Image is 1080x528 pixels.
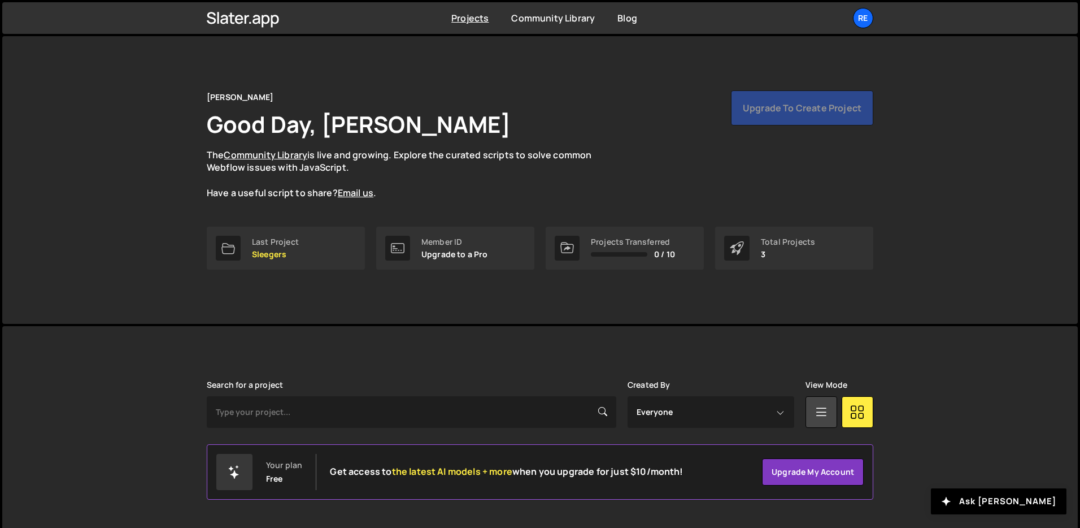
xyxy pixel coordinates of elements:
div: Your plan [266,461,302,470]
div: Total Projects [761,237,815,246]
a: Community Library [224,149,307,161]
a: Email us [338,187,373,199]
p: Sleegers [252,250,299,259]
a: Upgrade my account [762,458,864,486]
div: [PERSON_NAME] [207,90,273,104]
span: 0 / 10 [654,250,675,259]
div: Projects Transferred [591,237,675,246]
div: Free [266,474,283,483]
h2: Get access to when you upgrade for just $10/month! [330,466,683,477]
div: Member ID [421,237,488,246]
p: The is live and growing. Explore the curated scripts to solve common Webflow issues with JavaScri... [207,149,613,200]
div: Last Project [252,237,299,246]
label: Created By [628,380,670,389]
a: Projects [451,12,489,24]
input: Type your project... [207,396,616,428]
p: Upgrade to a Pro [421,250,488,259]
a: Community Library [511,12,595,24]
a: Blog [617,12,637,24]
span: the latest AI models + more [392,465,512,478]
button: Ask [PERSON_NAME] [931,488,1066,514]
a: Re [853,8,873,28]
label: Search for a project [207,380,283,389]
label: View Mode [805,380,847,389]
p: 3 [761,250,815,259]
h1: Good Day, [PERSON_NAME] [207,109,511,140]
a: Last Project Sleegers [207,227,365,270]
